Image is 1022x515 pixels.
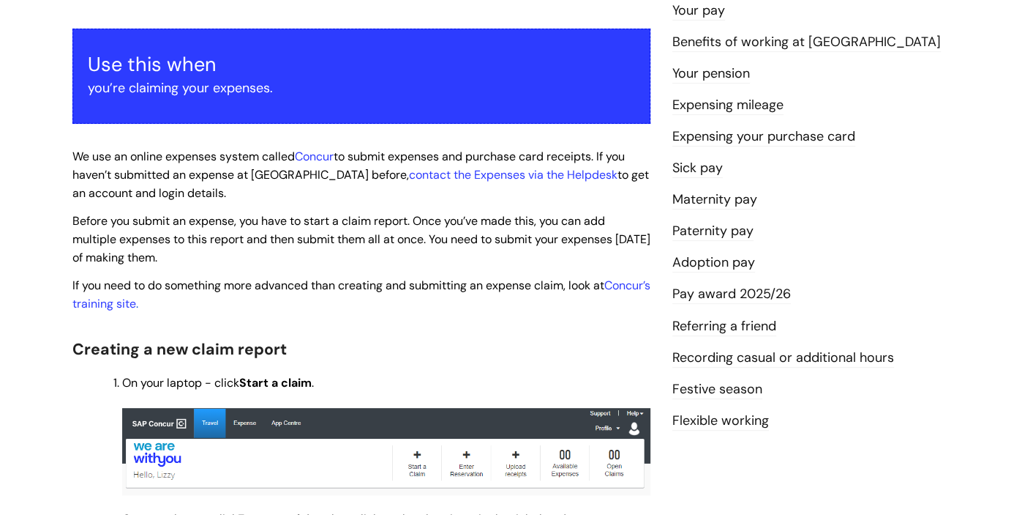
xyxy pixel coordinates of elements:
strong: Start a claim [239,375,312,390]
a: Maternity pay [672,190,757,210]
p: you’re claiming your expenses. [88,76,635,100]
a: Concur [295,149,334,164]
a: Concur’s training site [72,278,650,311]
a: Pay award 2025/26 [672,285,791,304]
span: . [72,278,650,311]
a: Your pay [672,1,725,21]
span: On your laptop - click . [122,375,314,390]
span: Before you submit an expense, you have to start a claim report. Once you’ve made this, you can ad... [72,213,650,265]
h3: Use this when [88,53,635,76]
a: Sick pay [672,159,723,178]
span: We use an online expenses system called to submit expenses and purchase card receipts. If you hav... [72,149,649,201]
a: Flexible working [672,412,769,431]
a: contact the Expenses via the Helpdesk [409,167,617,182]
a: Adoption pay [672,253,755,273]
a: Recording casual or additional hours [672,349,894,368]
a: Expensing mileage [672,96,784,115]
a: Referring a friend [672,317,776,336]
a: Your pension [672,64,750,84]
a: Expensing your purchase card [672,127,855,147]
img: WV9Er42C4TaSfT5V2twgdu1p0y536jLoDg.png [122,408,650,496]
span: If you need to do something more advanced than creating and submitting an expense claim, look at [72,278,604,293]
a: Paternity pay [672,222,754,241]
span: Creating a new claim report [72,339,287,360]
a: Festive season [672,380,762,399]
a: Benefits of working at [GEOGRAPHIC_DATA] [672,33,941,52]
